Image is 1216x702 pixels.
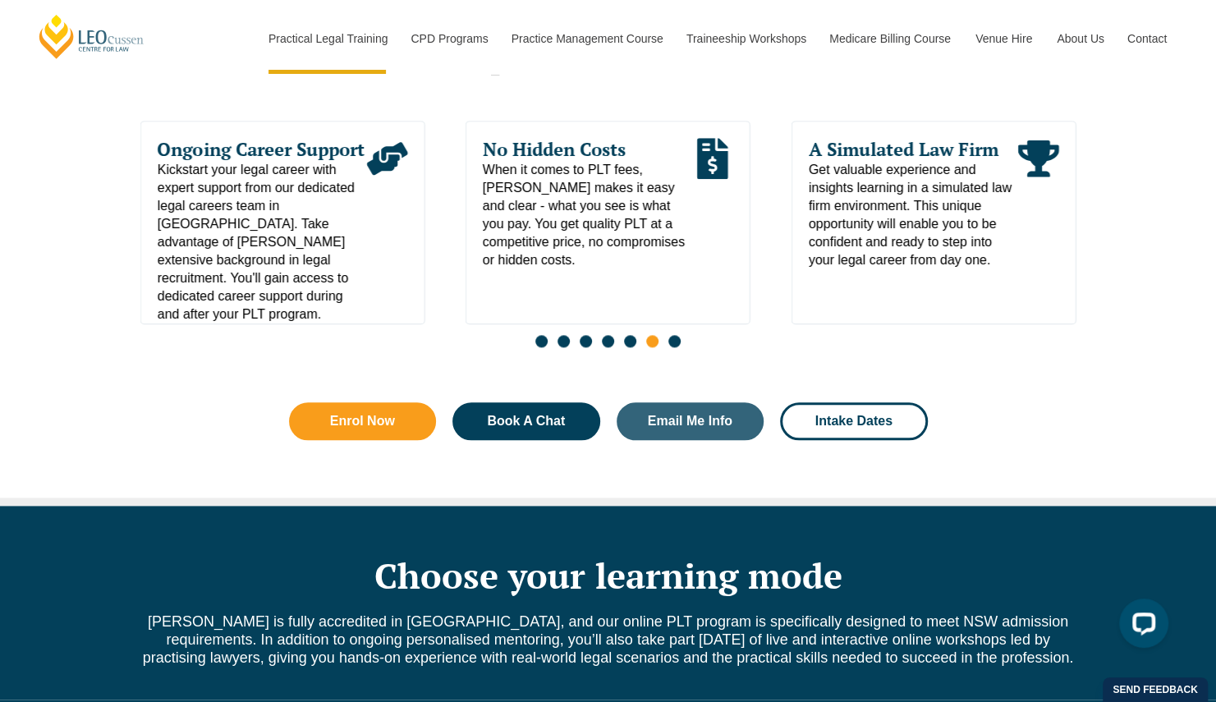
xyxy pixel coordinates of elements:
span: Get valuable experience and insights learning in a simulated law firm environment. This unique op... [809,161,1018,269]
span: Go to slide 7 [668,335,681,347]
div: 1 / 7 [792,121,1076,324]
a: Email Me Info [617,402,764,440]
span: [PERSON_NAME] is fully accredited in [GEOGRAPHIC_DATA], and our online PLT program is specificall... [143,613,1074,666]
span: Go to slide 1 [535,335,548,347]
a: Intake Dates [780,402,928,440]
span: When it comes to PLT fees, [PERSON_NAME] makes it easy and clear - what you see is what you pay. ... [483,161,692,269]
span: A Simulated Law Firm [809,138,1018,161]
span: No Hidden Costs [483,138,692,161]
a: Venue Hire [963,3,1044,74]
a: Enrol Now [289,402,437,440]
a: Practical Legal Training [256,3,399,74]
div: Slides [140,121,1076,357]
span: Go to slide 3 [580,335,592,347]
a: About Us [1044,3,1115,74]
div: 7 / 7 [466,121,750,324]
span: Go to slide 4 [602,335,614,347]
a: Practice Management Course [499,3,674,74]
span: Kickstart your legal career with expert support from our dedicated legal careers team in [GEOGRAP... [157,161,366,323]
span: Enrol Now [330,415,395,428]
a: CPD Programs [398,3,498,74]
div: Read More [1017,138,1058,269]
span: Go to slide 6 [646,335,658,347]
span: Book A Chat [487,415,565,428]
span: Go to slide 5 [624,335,636,347]
a: Traineeship Workshops [674,3,817,74]
a: Medicare Billing Course [817,3,963,74]
div: 6 / 7 [140,121,424,324]
span: Email Me Info [648,415,732,428]
a: [PERSON_NAME] Centre for Law [37,13,146,60]
span: Intake Dates [815,415,892,428]
div: Read More [366,138,407,323]
span: Go to slide 2 [558,335,570,347]
h2: Choose your learning mode [140,555,1076,596]
iframe: LiveChat chat widget [1106,592,1175,661]
div: Read More [692,138,733,269]
span: Ongoing Career Support [157,138,366,161]
a: Book A Chat [452,402,600,440]
a: Contact [1115,3,1179,74]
